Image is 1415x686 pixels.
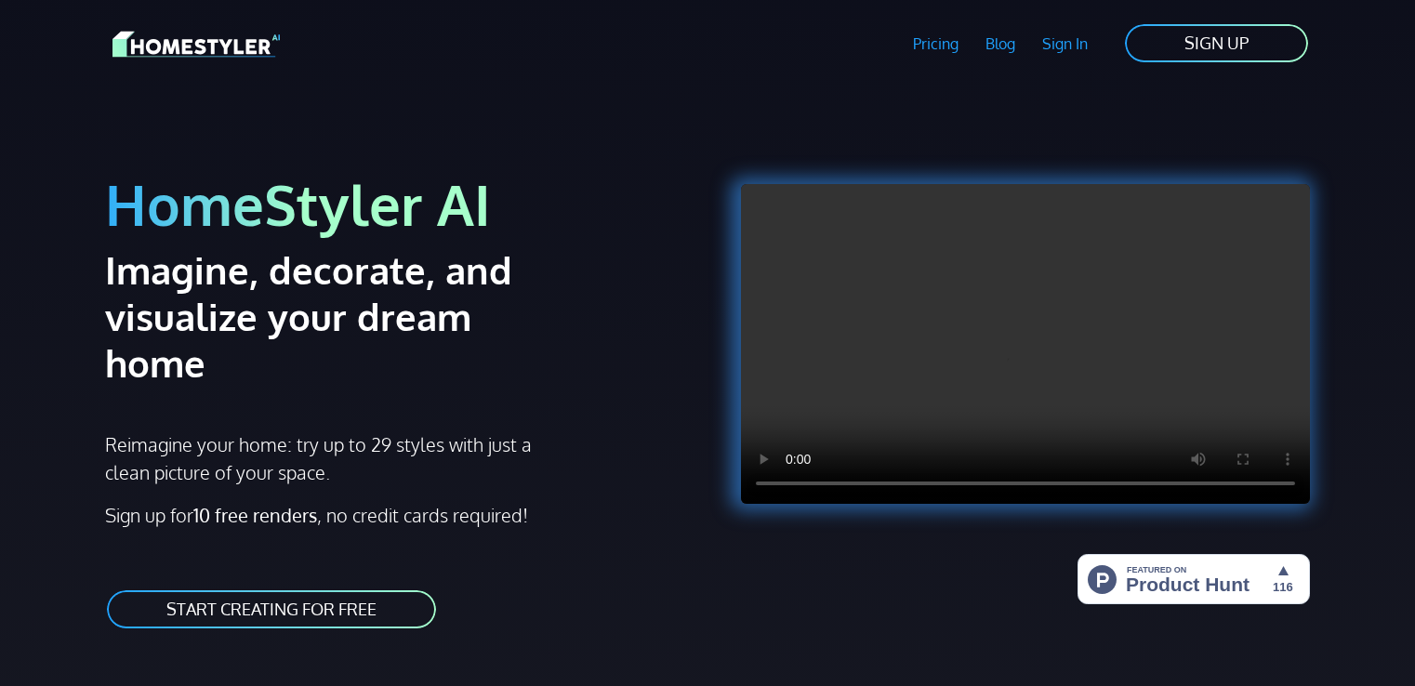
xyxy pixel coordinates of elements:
a: SIGN UP [1123,22,1310,64]
a: START CREATING FOR FREE [105,588,438,630]
a: Pricing [900,22,972,65]
h1: HomeStyler AI [105,169,696,239]
strong: 10 free renders [193,503,317,527]
p: Reimagine your home: try up to 29 styles with just a clean picture of your space. [105,430,549,486]
img: HomeStyler AI - Interior Design Made Easy: One Click to Your Dream Home | Product Hunt [1078,554,1310,604]
h2: Imagine, decorate, and visualize your dream home [105,246,578,386]
p: Sign up for , no credit cards required! [105,501,696,529]
a: Blog [972,22,1028,65]
img: HomeStyler AI logo [112,28,280,60]
a: Sign In [1028,22,1101,65]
